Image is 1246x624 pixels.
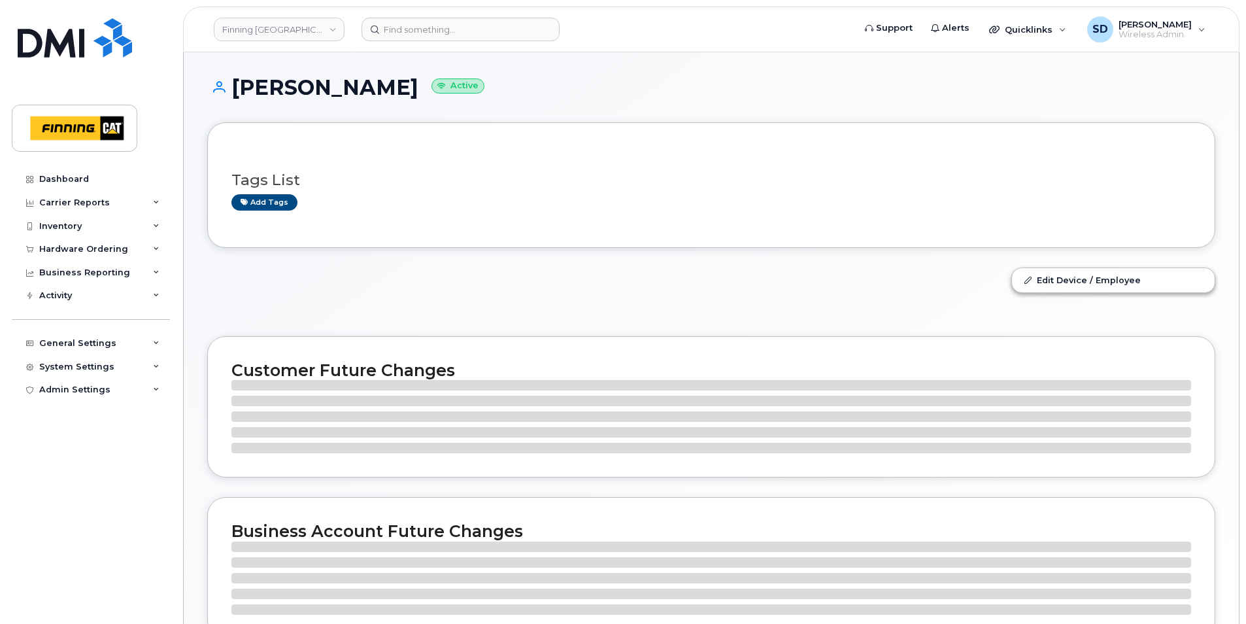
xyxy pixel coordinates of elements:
a: Edit Device / Employee [1012,268,1215,292]
h2: Customer Future Changes [231,360,1191,380]
a: Add tags [231,194,297,211]
h2: Business Account Future Changes [231,521,1191,541]
h1: [PERSON_NAME] [207,76,1215,99]
h3: Tags List [231,172,1191,188]
small: Active [431,78,484,94]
